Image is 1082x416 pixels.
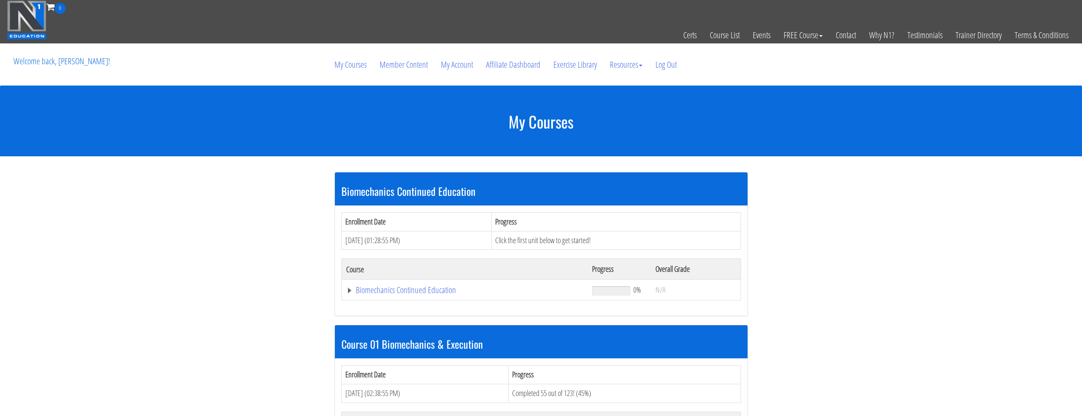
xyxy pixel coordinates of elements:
[341,384,508,403] td: [DATE] (02:38:55 PM)
[829,14,863,56] a: Contact
[7,44,116,79] p: Welcome back, [PERSON_NAME]!
[434,44,480,86] a: My Account
[341,259,588,280] th: Course
[492,212,741,231] th: Progress
[508,384,741,403] td: Completed 55 out of 123! (45%)
[373,44,434,86] a: Member Content
[547,44,603,86] a: Exercise Library
[328,44,373,86] a: My Courses
[46,1,66,13] a: 0
[588,259,651,280] th: Progress
[508,366,741,384] th: Progress
[651,259,741,280] th: Overall Grade
[341,212,492,231] th: Enrollment Date
[492,231,741,250] td: Click the first unit below to get started!
[603,44,649,86] a: Resources
[863,14,901,56] a: Why N1?
[55,3,66,14] span: 0
[480,44,547,86] a: Affiliate Dashboard
[633,285,641,294] span: 0%
[7,0,46,40] img: n1-education
[746,14,777,56] a: Events
[901,14,949,56] a: Testimonials
[703,14,746,56] a: Course List
[949,14,1008,56] a: Trainer Directory
[346,286,584,294] a: Biomechanics Continued Education
[651,280,741,300] td: N/A
[341,185,741,197] h3: Biomechanics Continued Education
[1008,14,1075,56] a: Terms & Conditions
[341,231,492,250] td: [DATE] (01:28:55 PM)
[649,44,683,86] a: Log Out
[677,14,703,56] a: Certs
[341,366,508,384] th: Enrollment Date
[341,338,741,350] h3: Course 01 Biomechanics & Execution
[777,14,829,56] a: FREE Course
